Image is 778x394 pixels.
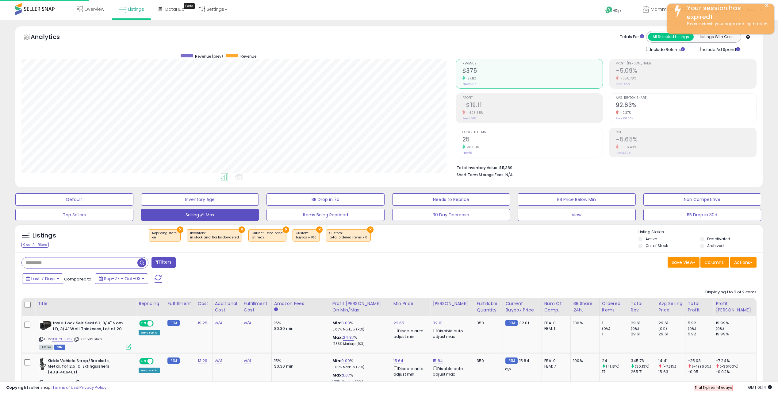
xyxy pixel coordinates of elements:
[716,369,756,375] div: -0.02%
[139,300,162,307] div: Repricing
[244,300,269,313] div: Fulfillment Cost
[748,384,772,390] span: 2025-10-13 01:14 GMT
[631,326,639,331] small: (0%)
[21,242,49,248] div: Clear All Filters
[433,365,469,377] div: Disable auto adjust max
[619,145,636,149] small: -336.40%
[573,358,594,364] div: 100%
[505,300,539,313] div: Current Buybox Price
[95,273,148,284] button: Sep-27 - Oct-03
[215,320,222,326] a: N/A
[518,193,636,206] button: BB Price Below Min
[602,369,628,375] div: 17
[688,320,713,326] div: 5.92
[296,231,316,240] span: Custom:
[616,82,630,86] small: Prev: 1.99%
[716,320,756,326] div: 19.99%
[38,300,133,307] div: Title
[244,320,251,326] a: N/A
[392,193,510,206] button: Needs to Reprice
[332,335,386,346] div: %
[695,385,732,390] span: Trial Expires in days
[477,320,498,326] div: 350
[244,358,251,364] a: N/A
[153,358,163,364] span: OFF
[764,2,769,9] button: ×
[619,76,636,81] small: -355.78%
[79,384,106,390] a: Privacy Policy
[274,320,325,326] div: 15%
[688,300,711,313] div: Total Profit
[606,364,619,369] small: (41.18%)
[332,334,343,340] b: Max:
[457,164,752,171] li: $11,389
[692,46,750,53] div: Include Ad Spend
[433,358,443,364] a: 15.84
[544,326,566,331] div: FBM: 1
[658,331,685,337] div: 29.61
[165,6,185,12] span: DataHub
[332,300,388,313] div: Profit [PERSON_NAME] on Min/Max
[688,331,713,337] div: 5.92
[283,226,289,233] button: ×
[274,326,325,331] div: $0.30 min
[31,276,56,282] span: Last 7 Days
[616,62,756,65] span: Profit [PERSON_NAME]
[705,289,757,295] div: Displaying 1 to 2 of 2 items
[433,300,471,307] div: [PERSON_NAME]
[602,331,628,337] div: 1
[274,364,325,369] div: $0.30 min
[544,364,566,369] div: FBM: 7
[167,300,192,307] div: Fulfillment
[392,209,510,221] button: 30 Day Decrease
[707,236,730,241] label: Deactivated
[332,365,386,369] p: 0.00% Markup (ROI)
[616,117,633,120] small: Prev: 100.00%
[462,136,603,144] h2: 25
[316,226,323,233] button: ×
[668,257,699,268] button: Save View
[329,231,367,240] span: Custom:
[198,300,210,307] div: Cost
[631,358,656,364] div: 345.76
[477,358,498,364] div: 350
[198,320,208,326] a: 19.25
[619,110,631,115] small: -7.37%
[631,331,656,337] div: 29.61
[602,300,626,313] div: Ordered Items
[616,67,756,75] h2: -5.09%
[519,358,529,364] span: 15.84
[332,358,386,369] div: %
[462,131,603,134] span: Ordered Items
[141,209,259,221] button: Selling @ Max
[716,326,724,331] small: (0%)
[620,34,644,40] div: Totals For
[52,337,73,342] a: B01LYUP98Z
[602,358,628,364] div: 24
[332,320,342,326] b: Min:
[602,320,628,326] div: 1
[716,331,756,337] div: 19.99%
[544,358,566,364] div: FBA: 0
[457,165,498,170] b: Total Inventory Value:
[330,298,391,316] th: The percentage added to the cost of goods (COGS) that forms the calculator for Min & Max prices.
[39,320,52,330] img: 41BjqHNkO-L._SL40_.jpg
[688,326,696,331] small: (0%)
[167,320,179,326] small: FBM
[240,54,256,59] span: Revenue
[544,320,566,326] div: FBA: 0
[139,368,160,373] div: Amazon AI
[48,358,122,377] b: Kidde Vehicle Strap/Brackets, Metal, for 2.5 lb. Extinguishers (408-466401)
[6,384,29,390] strong: Copyright
[658,326,667,331] small: (0%)
[393,320,404,326] a: 22.65
[682,21,770,27] div: Please refresh your page and log back in
[54,345,65,350] span: FBM
[518,209,636,221] button: View
[602,326,611,331] small: (0%)
[635,364,650,369] small: (30.13%)
[343,372,350,378] a: 1.07
[605,6,613,14] i: Get Help
[190,231,239,240] span: Inventory :
[341,320,350,326] a: 0.00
